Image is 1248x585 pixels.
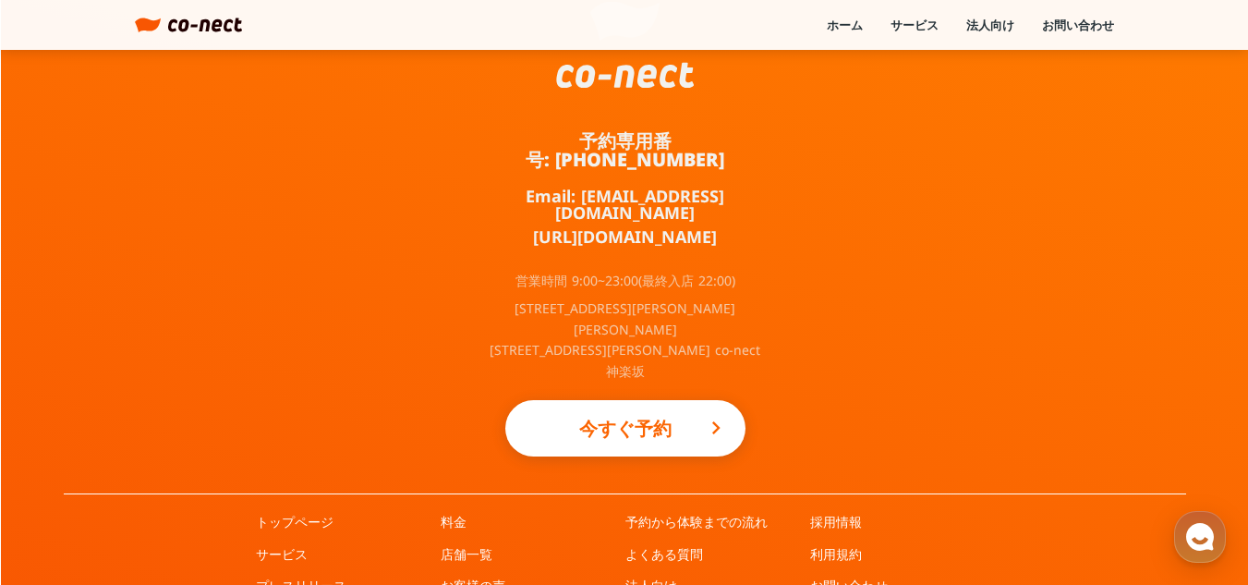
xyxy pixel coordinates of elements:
a: サービス [256,545,308,564]
a: ホーム [827,17,863,33]
a: 今すぐ予約keyboard_arrow_right [505,400,745,457]
a: よくある質問 [625,545,703,564]
a: 採用情報 [810,513,862,531]
span: チャット [158,460,202,475]
a: トップページ [256,513,333,531]
a: [URL][DOMAIN_NAME] [533,228,717,245]
a: 料金 [441,513,466,531]
a: 設定 [238,432,355,478]
a: チャット [122,432,238,478]
a: Email: [EMAIL_ADDRESS][DOMAIN_NAME] [487,188,764,221]
a: サービス [891,17,939,33]
a: 法人向け [966,17,1014,33]
span: ホーム [47,459,80,474]
p: [STREET_ADDRESS][PERSON_NAME][PERSON_NAME] [STREET_ADDRESS][PERSON_NAME] co-nect 神楽坂 [487,299,764,382]
a: 予約専用番号: [PHONE_NUMBER] [487,132,764,169]
a: ホーム [6,432,122,478]
a: 利用規約 [810,545,862,564]
i: keyboard_arrow_right [705,417,727,439]
span: 設定 [285,459,308,474]
p: 今すぐ予約 [542,408,709,449]
a: お問い合わせ [1042,17,1114,33]
a: 店舗一覧 [441,545,492,564]
p: 営業時間 9:00~23:00(最終入店 22:00) [515,274,735,287]
a: 予約から体験までの流れ [625,513,768,531]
